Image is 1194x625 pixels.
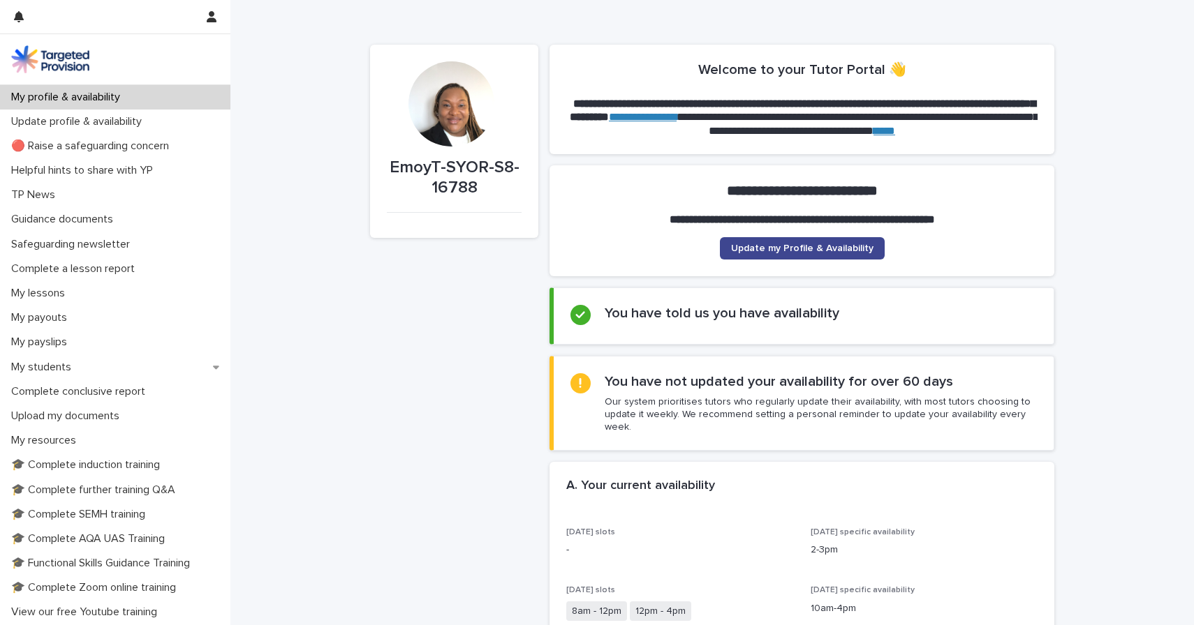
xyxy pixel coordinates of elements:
span: [DATE] specific availability [811,528,915,536]
p: 🎓 Complete SEMH training [6,508,156,521]
span: [DATE] specific availability [811,586,915,594]
p: Complete a lesson report [6,262,146,276]
p: 🎓 Complete induction training [6,458,171,472]
span: [DATE] slots [566,528,615,536]
h2: You have not updated your availability for over 60 days [605,373,953,390]
p: My payouts [6,311,78,324]
h2: You have told us you have availability [605,305,839,322]
p: Complete conclusive report [6,385,156,398]
p: TP News [6,188,66,202]
p: View our free Youtube training [6,605,168,619]
p: My lessons [6,287,76,300]
img: M5nRWzHhSzIhMunXDL62 [11,45,89,73]
p: Upload my documents [6,409,131,423]
p: Safeguarding newsletter [6,238,141,251]
p: Our system prioritises tutors who regularly update their availability, with most tutors choosing ... [605,396,1037,434]
p: 🎓 Complete AQA UAS Training [6,532,176,545]
span: 12pm - 4pm [630,601,691,622]
p: 🔴 Raise a safeguarding concern [6,140,180,153]
p: My students [6,361,82,374]
p: EmoyT-SYOR-S8-16788 [387,158,522,198]
span: Update my Profile & Availability [731,243,874,253]
h2: A. Your current availability [566,479,715,494]
h2: Welcome to your Tutor Portal 👋 [698,61,906,78]
p: My payslips [6,336,78,349]
p: 🎓 Complete further training Q&A [6,483,186,497]
span: 8am - 12pm [566,601,627,622]
p: 2-3pm [811,543,1038,557]
a: Update my Profile & Availability [720,237,885,259]
p: Update profile & availability [6,115,153,128]
p: 🎓 Functional Skills Guidance Training [6,557,201,570]
p: My resources [6,434,87,447]
p: - [566,543,794,557]
p: Guidance documents [6,213,124,226]
p: Helpful hints to share with YP [6,164,164,177]
p: 10am-4pm [811,601,1038,616]
p: My profile & availability [6,91,131,104]
span: [DATE] slots [566,586,615,594]
p: 🎓 Complete Zoom online training [6,581,187,594]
